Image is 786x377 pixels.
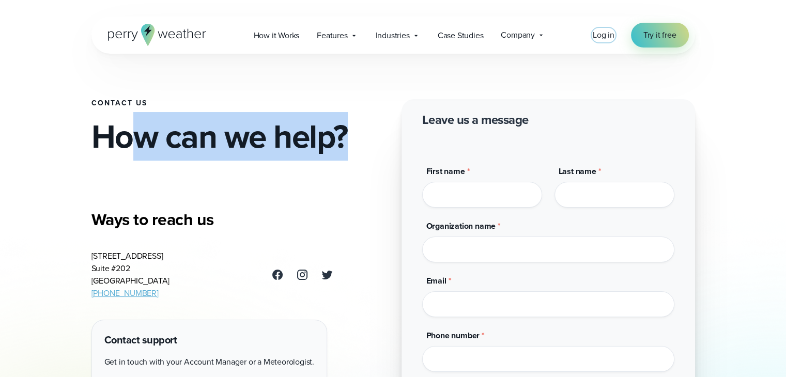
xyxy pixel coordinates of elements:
a: Log in [593,29,614,41]
span: Last name [559,165,596,177]
h2: Leave us a message [422,112,529,128]
a: Case Studies [429,25,492,46]
h3: Ways to reach us [91,209,333,230]
h4: Contact support [104,333,314,348]
a: Try it free [631,23,689,48]
p: Get in touch with your Account Manager or a Meteorologist. [104,356,314,368]
span: Organization name [426,220,496,232]
span: First name [426,165,465,177]
address: [STREET_ADDRESS] Suite #202 [GEOGRAPHIC_DATA] [91,250,170,300]
span: Email [426,275,446,287]
a: [PHONE_NUMBER] [91,287,159,299]
span: How it Works [254,29,300,42]
span: Try it free [643,29,676,41]
span: Industries [376,29,410,42]
span: Company [501,29,535,41]
span: Case Studies [438,29,484,42]
span: Phone number [426,329,480,341]
span: Features [317,29,347,42]
h2: How can we help? [91,120,385,153]
a: How it Works [245,25,309,46]
h1: Contact Us [91,99,385,107]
